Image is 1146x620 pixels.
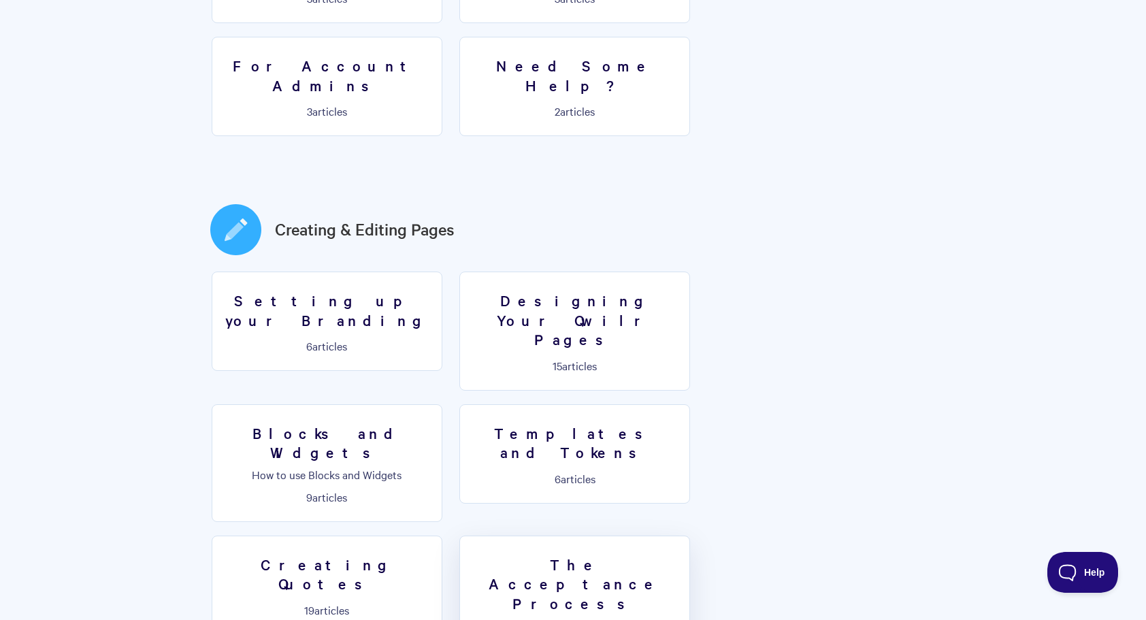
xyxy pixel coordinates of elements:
a: Setting up your Branding 6articles [212,272,442,371]
p: articles [220,491,433,503]
p: articles [468,105,681,117]
h3: Designing Your Qwilr Pages [468,291,681,349]
h3: Blocks and Widgets [220,423,433,462]
a: Templates and Tokens 6articles [459,404,690,504]
h3: For Account Admins [220,56,433,95]
span: 19 [304,602,314,617]
a: Designing Your Qwilr Pages 15articles [459,272,690,391]
span: 6 [306,338,312,353]
p: articles [468,472,681,485]
a: Need Some Help? 2articles [459,37,690,136]
iframe: Toggle Customer Support [1047,552,1119,593]
p: How to use Blocks and Widgets [220,468,433,480]
h3: The Acceptance Process [468,555,681,613]
span: 3 [307,103,312,118]
p: articles [468,359,681,372]
p: articles [220,105,433,117]
p: articles [220,604,433,616]
a: Creating & Editing Pages [275,217,455,242]
a: Blocks and Widgets How to use Blocks and Widgets 9articles [212,404,442,522]
span: 2 [555,103,560,118]
h3: Setting up your Branding [220,291,433,329]
h3: Creating Quotes [220,555,433,593]
h3: Templates and Tokens [468,423,681,462]
span: 15 [553,358,562,373]
span: 6 [555,471,561,486]
span: 9 [306,489,312,504]
a: For Account Admins 3articles [212,37,442,136]
p: articles [220,340,433,352]
h3: Need Some Help? [468,56,681,95]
